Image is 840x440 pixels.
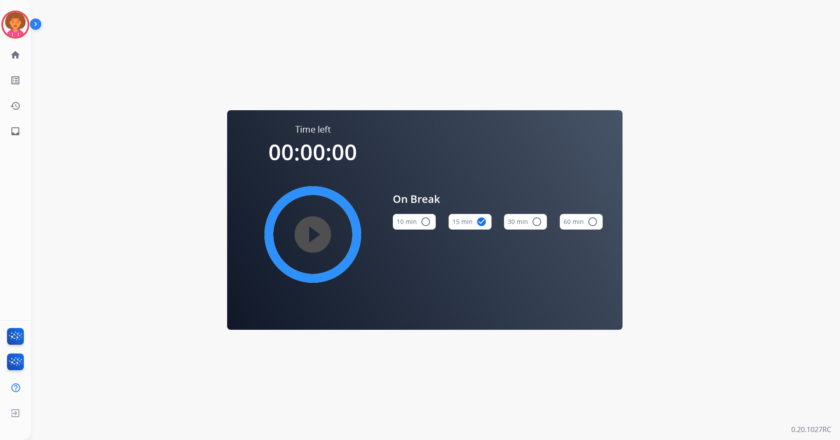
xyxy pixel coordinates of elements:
img: avatar [3,12,28,37]
mat-icon: history [10,101,21,111]
button: 15 min [449,214,492,230]
button: 60 min [560,214,603,230]
p: 0.20.1027RC [791,424,831,435]
mat-icon: radio_button_unchecked [420,216,431,227]
mat-icon: check_circle [476,216,487,227]
span: 00:00:00 [268,137,357,167]
button: 10 min [393,214,436,230]
span: On Break [393,191,603,207]
mat-icon: play_circle_filled [308,229,318,240]
mat-icon: list_alt [10,75,21,86]
mat-icon: radio_button_unchecked [532,216,542,227]
mat-icon: radio_button_unchecked [587,216,598,227]
span: Time left [295,123,331,136]
mat-icon: inbox [10,126,21,137]
button: 30 min [504,214,547,230]
mat-icon: home [10,50,21,60]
